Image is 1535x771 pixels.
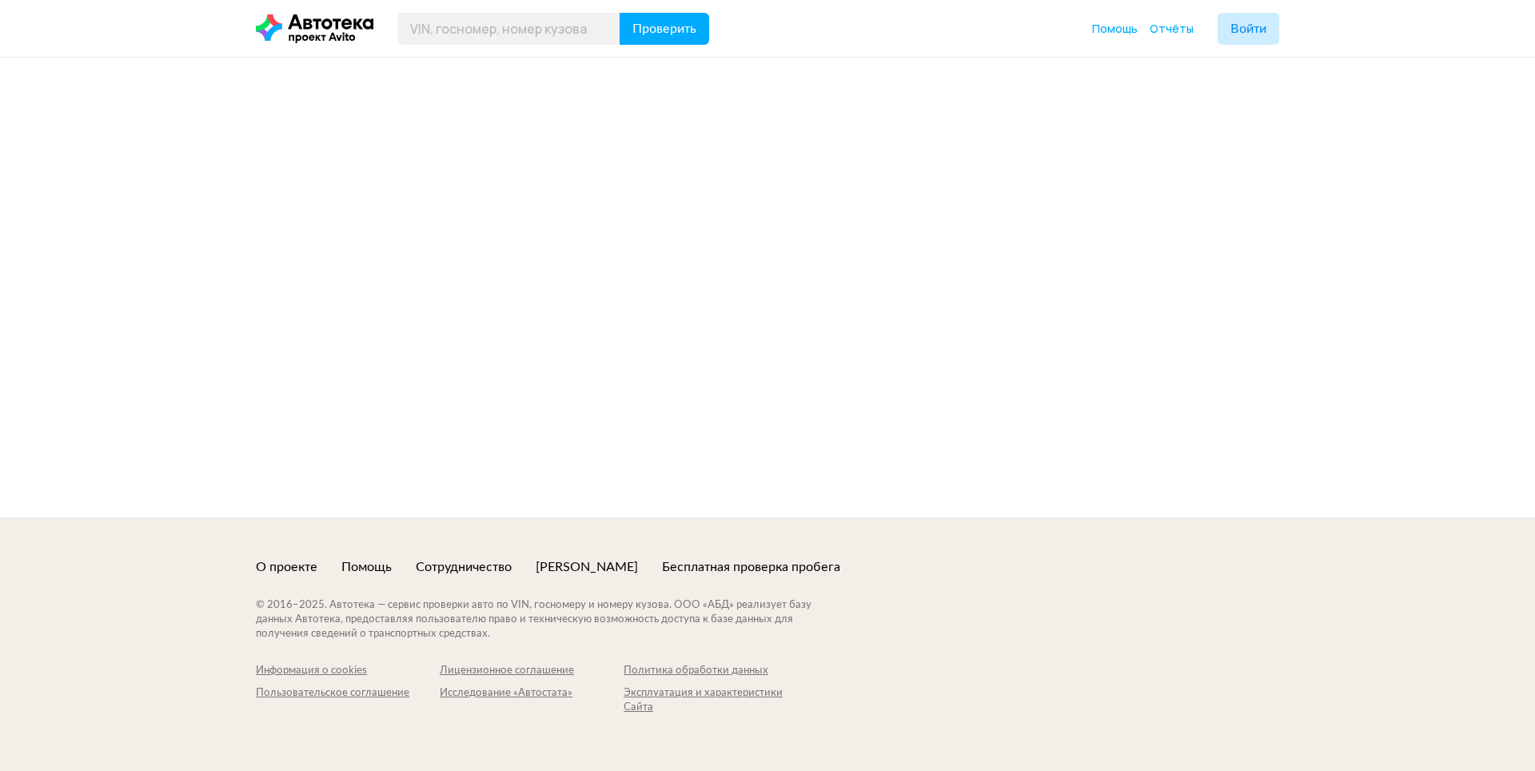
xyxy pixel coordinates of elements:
span: Войти [1230,22,1266,35]
div: Исследование «Автостата» [440,686,624,701]
a: Сотрудничество [416,558,512,576]
a: Эксплуатация и характеристики Сайта [624,686,807,715]
div: © 2016– 2025 . Автотека — сервис проверки авто по VIN, госномеру и номеру кузова. ООО «АБД» реали... [256,598,843,641]
span: Отчёты [1150,21,1194,36]
span: Помощь [1092,21,1138,36]
a: Отчёты [1150,21,1194,37]
a: Помощь [341,558,392,576]
a: Пользовательское соглашение [256,686,440,715]
a: Исследование «Автостата» [440,686,624,715]
a: О проекте [256,558,317,576]
a: Лицензионное соглашение [440,664,624,678]
a: [PERSON_NAME] [536,558,638,576]
span: Проверить [632,22,696,35]
button: Войти [1218,13,1279,45]
a: Политика обработки данных [624,664,807,678]
input: VIN, госномер, номер кузова [397,13,620,45]
a: Помощь [1092,21,1138,37]
a: Информация о cookies [256,664,440,678]
button: Проверить [620,13,709,45]
a: Бесплатная проверка пробега [662,558,840,576]
div: Пользовательское соглашение [256,686,440,701]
